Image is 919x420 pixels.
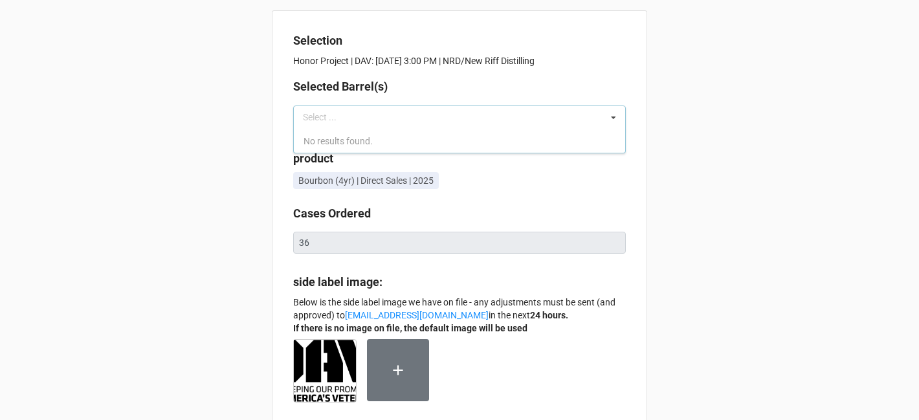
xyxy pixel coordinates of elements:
strong: If there is no image on file, the default image will be used [293,323,527,333]
p: Below is the side label image we have on file - any adjustments must be sent (and approved) to in... [293,296,626,335]
strong: 24 hours. [530,310,568,320]
label: side label image: [293,273,382,291]
b: product [293,151,333,165]
img: 0cRuVkrUnUJqMBDHm9dVNAAMF8NdYO-K8B7_a0e6QBE [294,340,356,402]
a: [EMAIL_ADDRESS][DOMAIN_NAME] [345,310,489,320]
p: Honor Project | DAV: [DATE] 3:00 PM | NRD/New Riff Distilling [293,54,626,67]
div: DAV_Stack_Rev.png [293,339,367,413]
b: Selection [293,34,342,47]
p: Bourbon (4yr) | Direct Sales | 2025 [298,174,434,187]
div: No results found. [293,129,626,153]
label: Cases Ordered [293,204,371,223]
label: Selected Barrel(s) [293,78,388,96]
